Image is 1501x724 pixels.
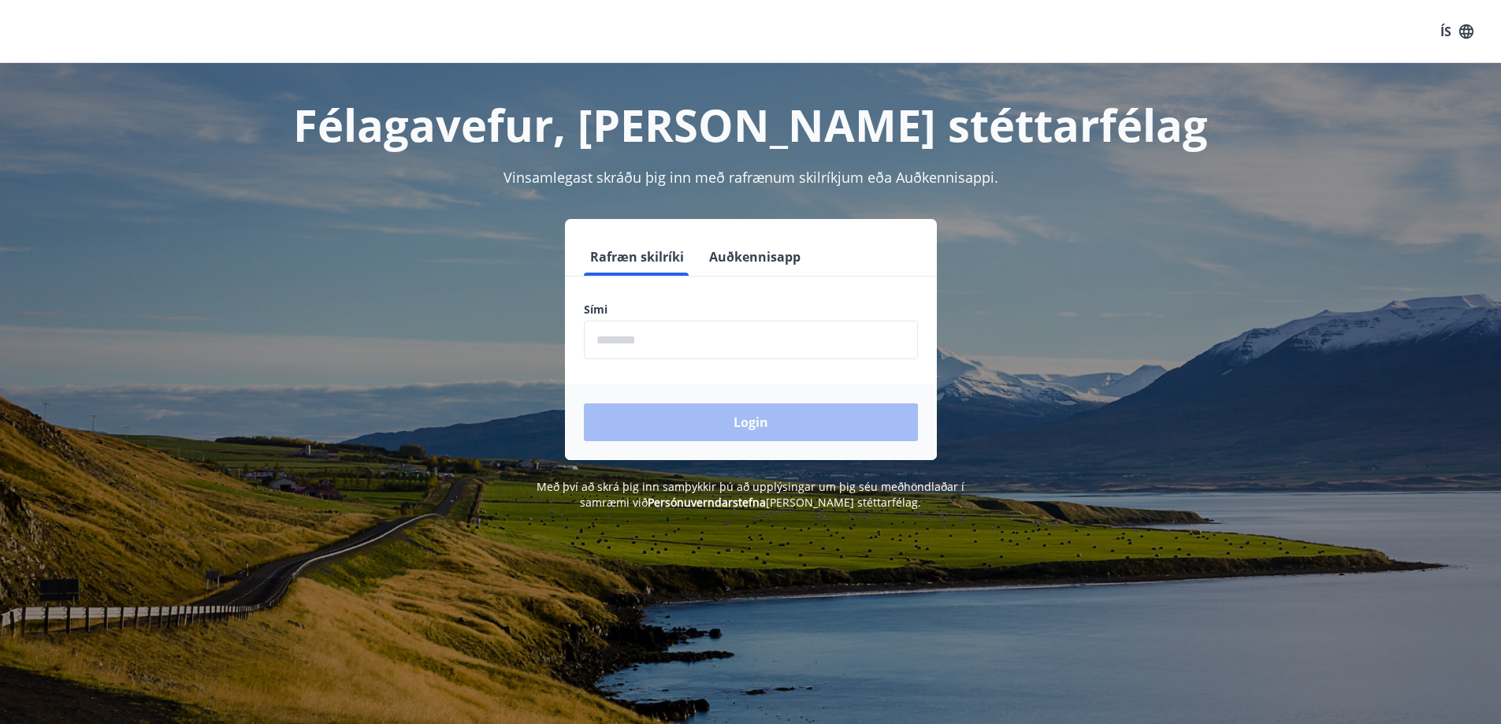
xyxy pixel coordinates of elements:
h1: Félagavefur, [PERSON_NAME] stéttarfélag [202,95,1299,154]
button: Rafræn skilríki [584,238,690,276]
label: Sími [584,302,918,317]
a: Persónuverndarstefna [648,495,766,510]
span: Vinsamlegast skráðu þig inn með rafrænum skilríkjum eða Auðkennisappi. [503,168,998,187]
button: ÍS [1432,17,1482,46]
button: Auðkennisapp [703,238,807,276]
span: Með því að skrá þig inn samþykkir þú að upplýsingar um þig séu meðhöndlaðar í samræmi við [PERSON... [537,479,964,510]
